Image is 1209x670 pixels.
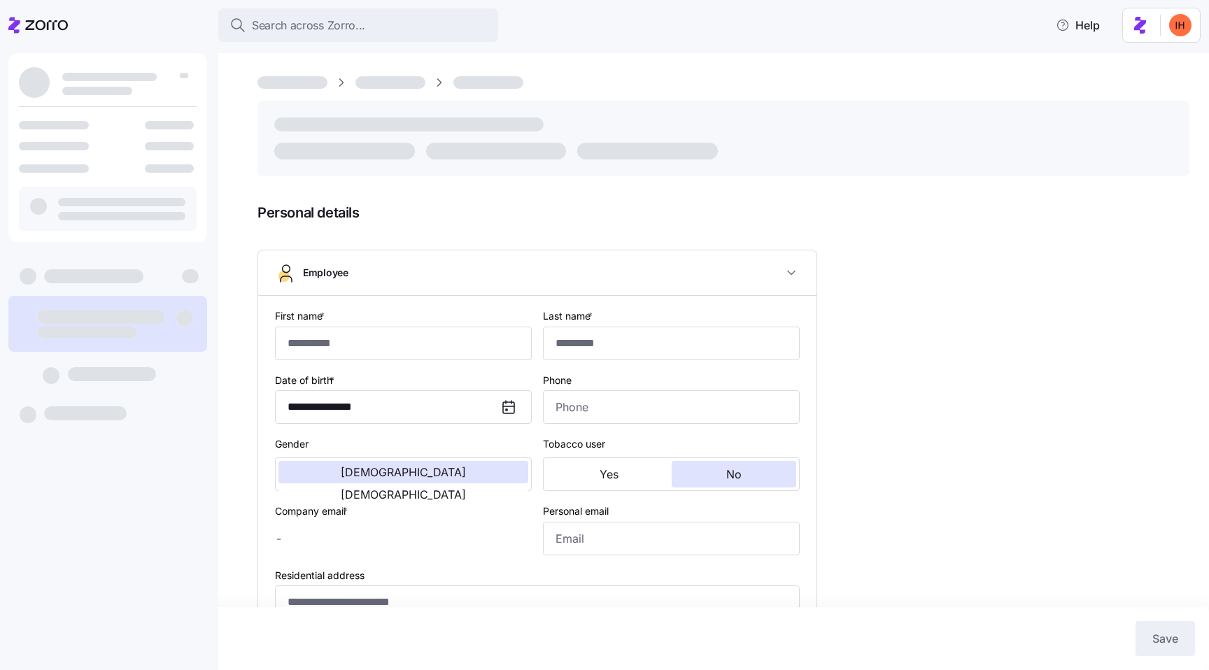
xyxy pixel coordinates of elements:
span: Employee [303,266,348,280]
span: Help [1056,17,1100,34]
label: Tobacco user [543,436,605,452]
span: No [726,469,742,480]
span: Yes [600,469,618,480]
button: Help [1045,11,1111,39]
label: Company email [275,504,351,519]
label: Personal email [543,504,609,519]
button: Search across Zorro... [218,8,498,42]
button: Save [1136,621,1195,656]
span: Personal details [257,201,1189,224]
button: Employee [258,250,816,296]
label: Last name [543,308,595,324]
span: Save [1152,630,1178,647]
span: [DEMOGRAPHIC_DATA] [341,466,466,478]
input: Phone [543,390,800,424]
label: Gender [275,436,309,452]
label: Phone [543,373,572,388]
label: Residential address [275,568,365,583]
img: f3711480c2c985a33e19d88a07d4c111 [1169,14,1192,36]
label: Date of birth [275,373,337,388]
input: Email [543,522,800,555]
span: Search across Zorro... [252,17,365,34]
label: First name [275,308,327,324]
span: [DEMOGRAPHIC_DATA] [341,489,466,500]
